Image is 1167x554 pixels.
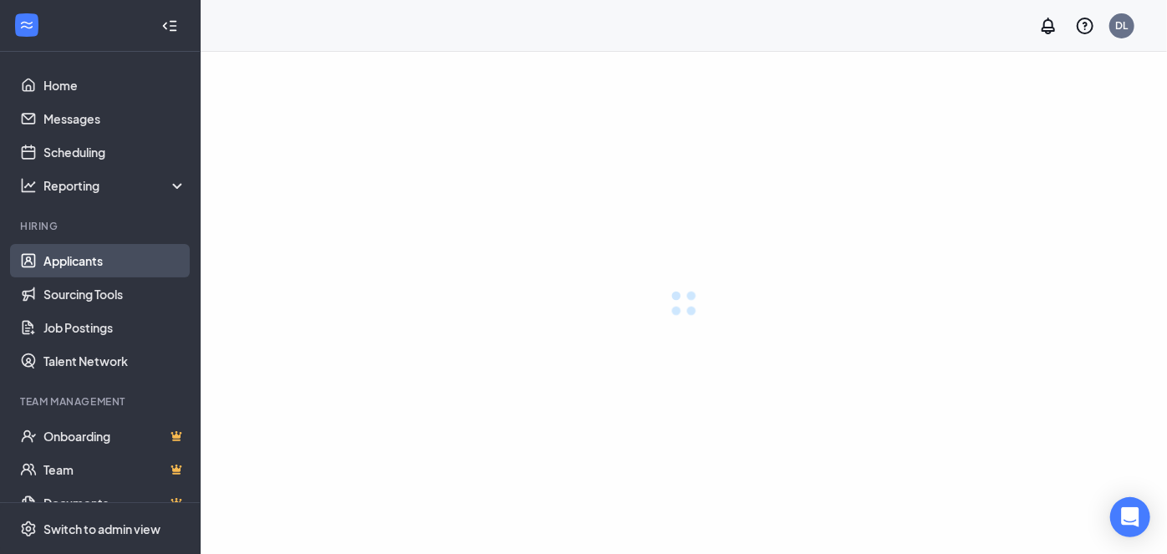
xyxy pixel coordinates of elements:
[43,311,186,344] a: Job Postings
[1075,16,1095,36] svg: QuestionInfo
[43,419,186,453] a: OnboardingCrown
[1038,16,1058,36] svg: Notifications
[43,177,187,194] div: Reporting
[43,486,186,520] a: DocumentsCrown
[161,18,178,34] svg: Collapse
[43,69,186,102] a: Home
[1116,18,1129,33] div: DL
[18,17,35,33] svg: WorkstreamLogo
[20,219,183,233] div: Hiring
[43,277,186,311] a: Sourcing Tools
[43,344,186,378] a: Talent Network
[20,394,183,409] div: Team Management
[43,135,186,169] a: Scheduling
[43,244,186,277] a: Applicants
[43,521,161,537] div: Switch to admin view
[1110,497,1150,537] div: Open Intercom Messenger
[43,453,186,486] a: TeamCrown
[20,521,37,537] svg: Settings
[20,177,37,194] svg: Analysis
[43,102,186,135] a: Messages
